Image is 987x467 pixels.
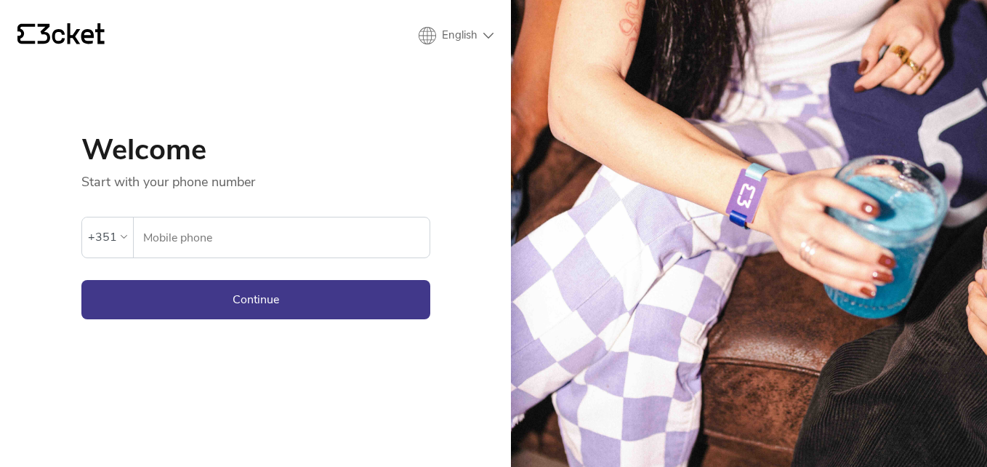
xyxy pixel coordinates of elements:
[81,280,430,319] button: Continue
[17,24,35,44] g: {' '}
[134,217,430,258] label: Mobile phone
[88,226,117,248] div: +351
[17,23,105,48] a: {' '}
[81,135,430,164] h1: Welcome
[142,217,430,258] input: Mobile phone
[81,164,430,191] p: Start with your phone number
